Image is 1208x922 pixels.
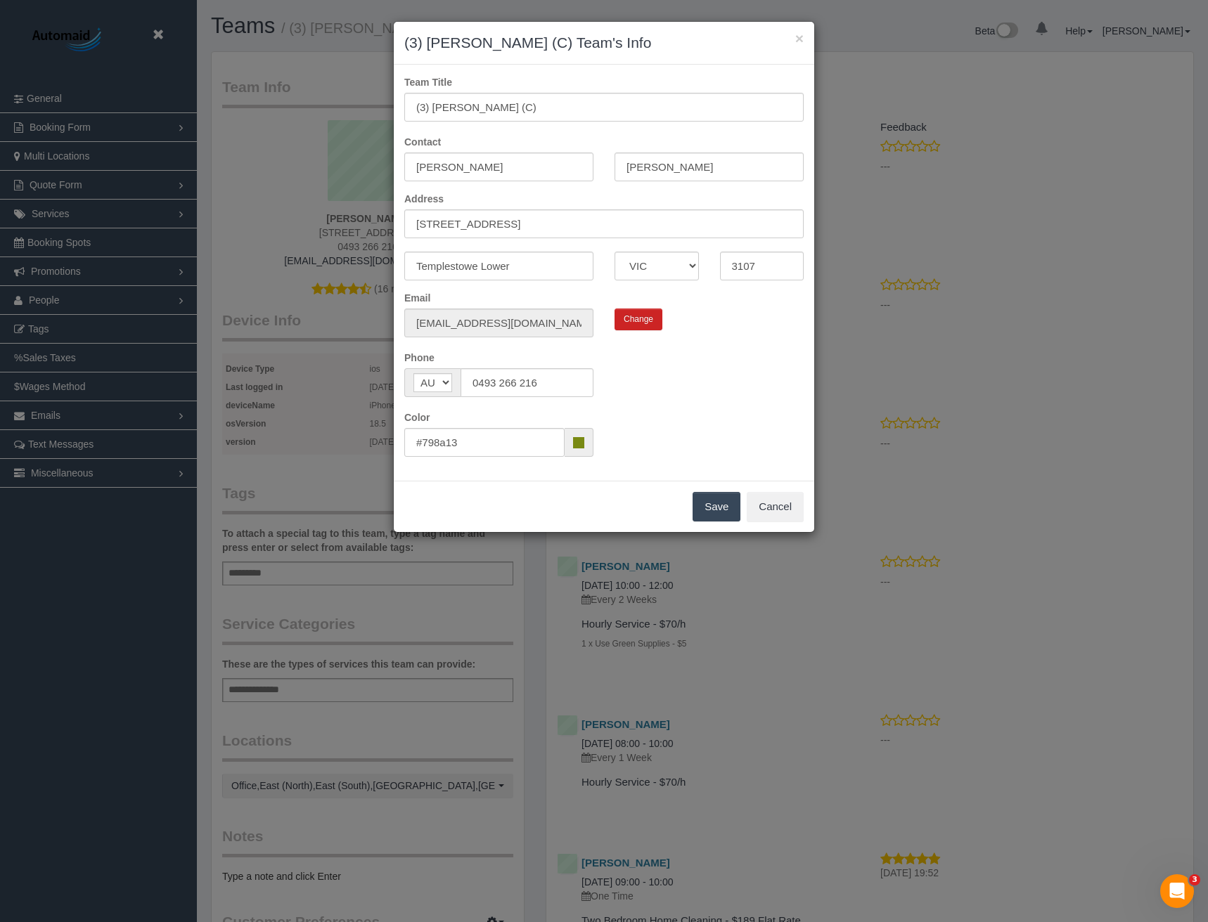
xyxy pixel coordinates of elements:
input: Zip Code [720,252,804,280]
input: City [404,252,593,280]
label: Team Title [404,75,452,89]
input: First Name [404,152,593,181]
label: Color [404,410,430,424]
label: Email [404,291,430,305]
label: Phone [404,351,435,365]
button: Change [615,309,662,330]
sui-modal: (3) Luke HJ (C) Team's Info [394,22,814,532]
button: Save [693,492,740,521]
button: Cancel [747,492,804,521]
h3: (3) [PERSON_NAME] (C) Team's Info [404,32,804,53]
label: Contact [404,135,441,149]
button: × [795,31,804,46]
input: Phone [461,368,593,397]
span: 3 [1189,874,1200,885]
input: Last Name [615,152,804,181]
label: Address [404,192,444,206]
iframe: Intercom live chat [1160,874,1194,908]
